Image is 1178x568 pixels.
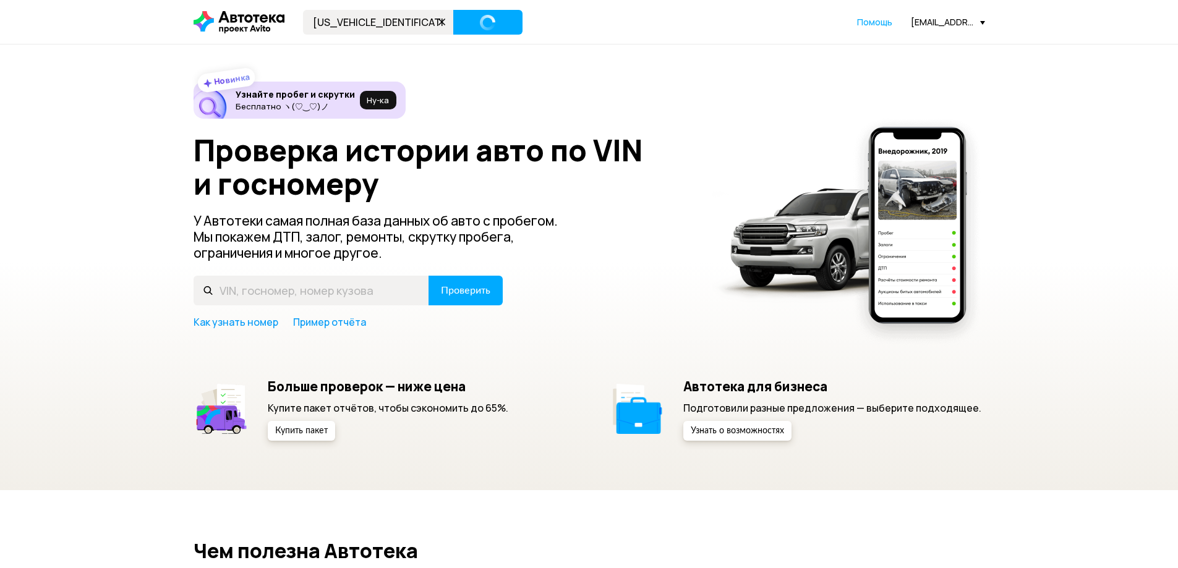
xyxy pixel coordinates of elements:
h6: Узнайте пробег и скрутки [236,89,355,100]
span: Узнать о возможностях [691,426,784,435]
button: Проверить [429,276,503,305]
span: Купить пакет [275,426,328,435]
span: Проверить [441,286,490,295]
div: [EMAIL_ADDRESS][DOMAIN_NAME] [911,16,985,28]
input: VIN, госномер, номер кузова [194,276,429,305]
strong: Новинка [213,71,250,87]
h5: Больше проверок — ниже цена [268,378,508,394]
h1: Проверка истории авто по VIN и госномеру [194,134,696,200]
p: У Автотеки самая полная база данных об авто с пробегом. Мы покажем ДТП, залог, ремонты, скрутку п... [194,213,578,261]
a: Пример отчёта [293,315,366,329]
button: Узнать о возможностях [683,421,792,441]
p: Купите пакет отчётов, чтобы сэкономить до 65%. [268,401,508,415]
input: VIN, госномер, номер кузова [303,10,454,35]
p: Бесплатно ヽ(♡‿♡)ノ [236,101,355,111]
h2: Чем полезна Автотека [194,540,985,562]
a: Как узнать номер [194,315,278,329]
button: Купить пакет [268,421,335,441]
a: Помощь [857,16,892,28]
p: Подготовили разные предложения — выберите подходящее. [683,401,981,415]
span: Ну‑ка [367,95,389,105]
h5: Автотека для бизнеса [683,378,981,394]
